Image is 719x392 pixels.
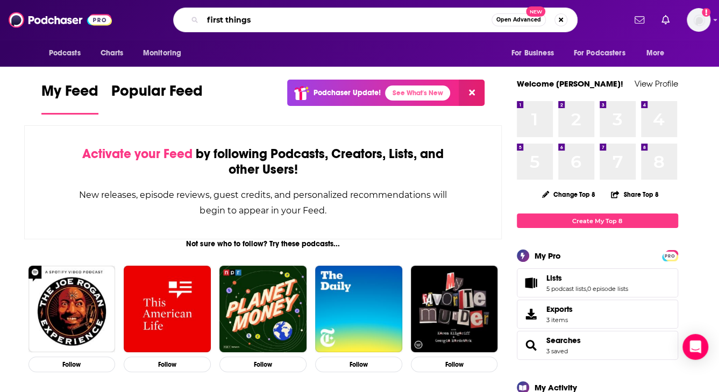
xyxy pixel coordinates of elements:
[385,85,450,101] a: See What's New
[517,79,623,89] a: Welcome [PERSON_NAME]!
[41,82,98,115] a: My Feed
[124,266,211,353] img: This American Life
[546,316,573,324] span: 3 items
[682,334,708,360] div: Open Intercom Messenger
[504,43,567,63] button: open menu
[521,275,542,290] a: Lists
[546,304,573,314] span: Exports
[546,285,586,293] a: 5 podcast lists
[546,336,581,345] a: Searches
[610,184,659,205] button: Share Top 8
[49,46,81,61] span: Podcasts
[24,239,502,248] div: Not sure who to follow? Try these podcasts...
[111,82,203,106] span: Popular Feed
[41,82,98,106] span: My Feed
[173,8,578,32] div: Search podcasts, credits, & more...
[546,273,628,283] a: Lists
[646,46,664,61] span: More
[630,11,649,29] a: Show notifications dropdown
[536,188,602,201] button: Change Top 8
[41,43,95,63] button: open menu
[546,273,562,283] span: Lists
[546,347,568,355] a: 3 saved
[657,11,674,29] a: Show notifications dropdown
[702,8,710,17] svg: Add a profile image
[79,146,448,177] div: by following Podcasts, Creators, Lists, and other Users!
[219,357,307,372] button: Follow
[411,357,498,372] button: Follow
[219,266,307,353] img: Planet Money
[586,285,587,293] span: ,
[638,43,678,63] button: open menu
[94,43,130,63] a: Charts
[315,266,402,353] img: The Daily
[517,300,678,329] a: Exports
[526,6,545,17] span: New
[29,357,116,372] button: Follow
[111,82,203,115] a: Popular Feed
[521,338,542,353] a: Searches
[517,268,678,297] span: Lists
[664,252,677,260] span: PRO
[492,13,546,26] button: Open AdvancedNew
[143,46,181,61] span: Monitoring
[411,266,498,353] img: My Favorite Murder with Karen Kilgariff and Georgia Hardstark
[687,8,710,32] span: Logged in as serenadekryger
[29,266,116,353] img: The Joe Rogan Experience
[314,88,381,97] p: Podchaser Update!
[203,11,492,28] input: Search podcasts, credits, & more...
[496,17,541,23] span: Open Advanced
[567,43,641,63] button: open menu
[587,285,628,293] a: 0 episode lists
[687,8,710,32] img: User Profile
[517,213,678,228] a: Create My Top 8
[315,357,402,372] button: Follow
[136,43,195,63] button: open menu
[687,8,710,32] button: Show profile menu
[521,307,542,322] span: Exports
[79,187,448,218] div: New releases, episode reviews, guest credits, and personalized recommendations will begin to appe...
[535,251,561,261] div: My Pro
[664,251,677,259] a: PRO
[82,146,193,162] span: Activate your Feed
[574,46,625,61] span: For Podcasters
[517,331,678,360] span: Searches
[511,46,554,61] span: For Business
[101,46,124,61] span: Charts
[124,357,211,372] button: Follow
[635,79,678,89] a: View Profile
[9,10,112,30] img: Podchaser - Follow, Share and Rate Podcasts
